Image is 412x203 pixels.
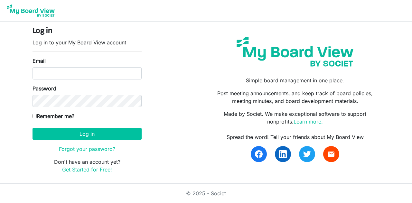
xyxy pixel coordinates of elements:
p: Post meeting announcements, and keep track of board policies, meeting minutes, and board developm... [211,89,379,105]
p: Log in to your My Board View account [33,39,142,46]
a: Learn more. [294,118,323,125]
img: facebook.svg [255,150,263,158]
img: my-board-view-societ.svg [232,32,358,71]
img: twitter.svg [303,150,311,158]
label: Password [33,85,56,92]
input: Remember me? [33,114,37,118]
div: Spread the word! Tell your friends about My Board View [211,133,379,141]
a: © 2025 - Societ [186,190,226,197]
img: My Board View Logo [5,3,57,19]
p: Made by Societ. We make exceptional software to support nonprofits. [211,110,379,125]
span: email [327,150,335,158]
img: linkedin.svg [279,150,287,158]
p: Simple board management in one place. [211,77,379,84]
label: Remember me? [33,112,74,120]
p: Don't have an account yet? [33,158,142,173]
a: Forgot your password? [59,146,115,152]
button: Log in [33,128,142,140]
a: Get Started for Free! [62,166,112,173]
h4: Log in [33,27,142,36]
label: Email [33,57,46,65]
a: email [323,146,339,162]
